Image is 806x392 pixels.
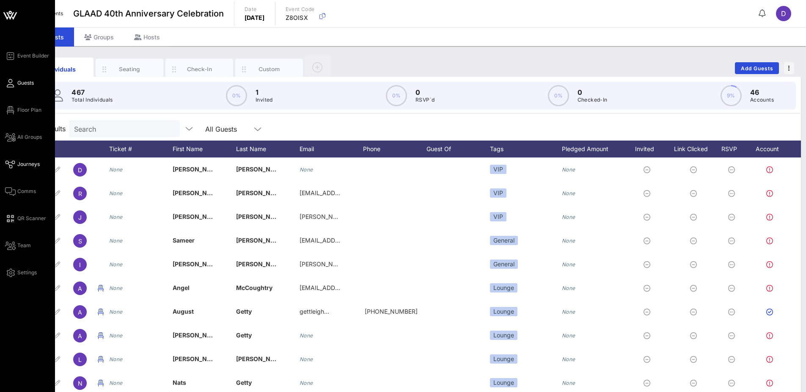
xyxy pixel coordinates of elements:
div: Guest Of [426,141,490,157]
span: +13104639409 [365,308,418,315]
i: None [300,356,313,362]
p: 46 [750,87,774,97]
div: Check-In [181,65,218,73]
span: Journeys [17,160,40,168]
div: VIP [490,212,506,221]
span: [EMAIL_ADDRESS][DOMAIN_NAME] [300,237,402,244]
div: Groups [74,28,124,47]
span: [PERSON_NAME] [173,189,223,196]
div: Individuals [41,65,79,74]
span: [PERSON_NAME] [236,237,286,244]
div: Lounge [490,378,517,387]
div: General [490,259,518,269]
p: Z8OISX [286,14,315,22]
span: [PERSON_NAME] [236,213,286,220]
span: [EMAIL_ADDRESS][DOMAIN_NAME] [300,284,402,291]
span: QR Scanner [17,215,46,222]
div: VIP [490,165,506,174]
span: Guests [17,79,34,87]
i: None [109,285,123,291]
span: Comms [17,188,36,195]
span: S [78,237,82,245]
div: Tags [490,141,562,157]
span: [PERSON_NAME] [236,260,286,268]
span: A [78,285,82,292]
span: Team [17,242,31,249]
i: None [562,380,575,386]
a: Settings [5,268,37,278]
div: D [776,6,791,21]
i: None [562,309,575,315]
span: R [78,190,82,197]
p: Total Individuals [72,96,113,104]
span: Nats [173,379,186,386]
span: [PERSON_NAME] [236,166,286,173]
p: Event Code [286,5,315,14]
p: [DATE] [245,14,265,22]
p: 0 [578,87,608,97]
p: Invited [256,96,273,104]
p: 467 [72,87,113,97]
i: None [300,380,313,386]
span: [PERSON_NAME][EMAIL_ADDRESS][DOMAIN_NAME] [300,260,450,268]
div: Lounge [490,331,517,340]
div: Lounge [490,354,517,364]
p: RSVP`d [415,96,435,104]
span: [PERSON_NAME][EMAIL_ADDRESS][DOMAIN_NAME] [300,213,450,220]
i: None [562,285,575,291]
span: J [78,214,82,221]
div: Lounge [490,283,517,293]
i: None [562,332,575,339]
i: None [562,356,575,362]
span: A [78,309,82,316]
p: 0 [415,87,435,97]
span: D [781,9,786,18]
span: [PERSON_NAME] [173,331,223,339]
span: Settings [17,269,37,276]
div: VIP [490,188,506,198]
span: L [78,356,82,363]
a: Comms [5,186,36,196]
div: Invited [625,141,672,157]
a: All Groups [5,132,42,142]
div: All Guests [200,120,268,137]
span: Angel [173,284,190,291]
i: None [109,166,123,173]
div: General [490,236,518,245]
i: None [562,214,575,220]
i: None [109,332,123,339]
i: None [109,380,123,386]
i: None [562,261,575,268]
i: None [300,332,313,339]
span: Getty [236,308,252,315]
div: Phone [363,141,426,157]
span: [PERSON_NAME] [173,355,223,362]
span: Sameer [173,237,195,244]
span: McCoughtry [236,284,272,291]
div: Pledged Amount [562,141,625,157]
i: None [562,190,575,196]
p: Checked-In [578,96,608,104]
i: None [109,190,123,196]
span: [PERSON_NAME] [236,189,286,196]
a: Journeys [5,159,40,169]
span: All Groups [17,133,42,141]
div: Link Clicked [672,141,718,157]
a: QR Scanner [5,213,46,224]
span: [PERSON_NAME] [173,213,223,220]
div: RSVP [718,141,748,157]
i: None [109,237,123,244]
span: Floor Plan [17,106,41,114]
i: None [562,166,575,173]
p: gettleigh… [300,300,329,323]
span: GLAAD 40th Anniversary Celebration [73,7,224,20]
i: None [109,356,123,362]
span: A [78,332,82,340]
a: Floor Plan [5,105,41,115]
span: August [173,308,194,315]
span: [EMAIL_ADDRESS][DOMAIN_NAME] [300,189,402,196]
div: Custom [250,65,288,73]
div: Ticket # [109,141,173,157]
p: Date [245,5,265,14]
div: Lounge [490,307,517,316]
